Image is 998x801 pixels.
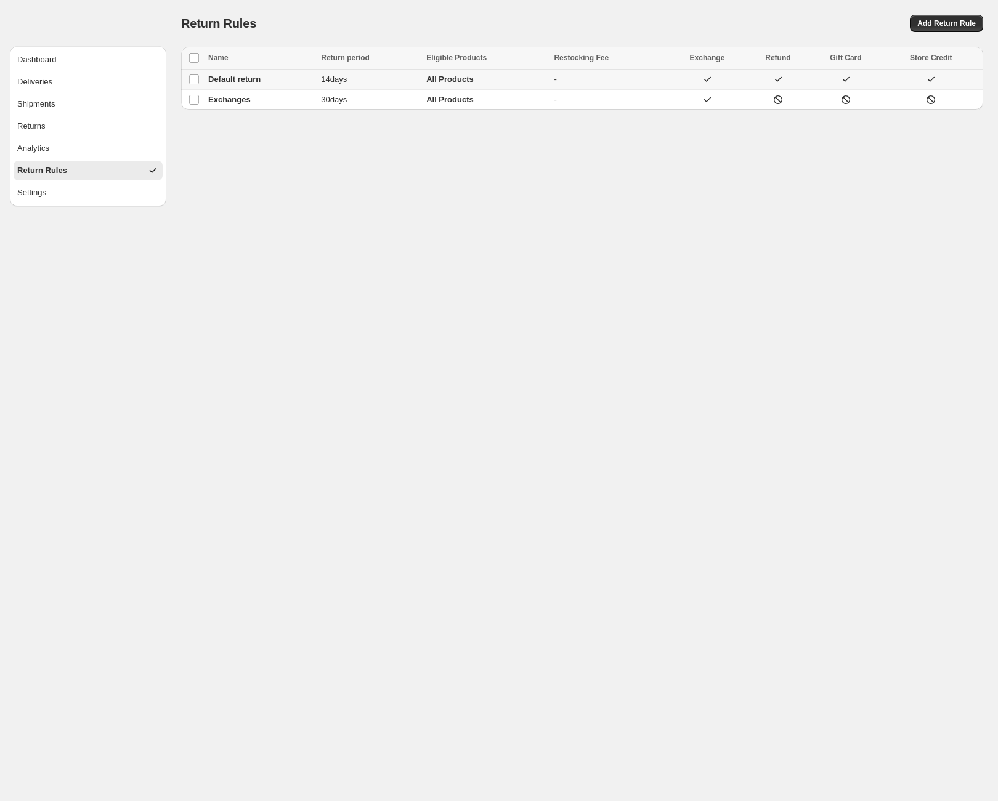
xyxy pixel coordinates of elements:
button: Return Rules [14,161,163,180]
span: Add Return Rule [917,18,976,28]
div: Deliveries [17,76,52,88]
strong: All Products [426,95,474,104]
strong: All Products [426,74,474,84]
div: Shipments [17,98,55,110]
span: Eligible Products [426,54,487,62]
div: Dashboard [17,54,57,66]
button: Shipments [14,94,163,114]
button: Returns [14,116,163,136]
td: - [550,90,667,110]
div: Settings [17,187,46,199]
button: Deliveries [14,72,163,92]
div: Returns [17,120,46,132]
span: Restocking Fee [554,54,609,62]
button: Analytics [14,139,163,158]
td: - [550,70,667,90]
span: Exchanges [208,95,251,104]
span: 14 days [321,74,347,84]
span: Default return [208,74,261,84]
span: Store Credit [910,54,952,62]
span: Return period [321,54,370,62]
span: Refund [765,54,790,62]
button: Settings [14,183,163,203]
span: Gift Card [830,54,861,62]
span: Exchange [690,54,725,62]
button: Add Return Rule [910,15,983,32]
span: Name [208,54,229,62]
div: Analytics [17,142,49,155]
div: Return Rules [17,164,67,177]
button: Dashboard [14,50,163,70]
span: Return Rules [181,17,256,30]
span: 30 days [321,95,347,104]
